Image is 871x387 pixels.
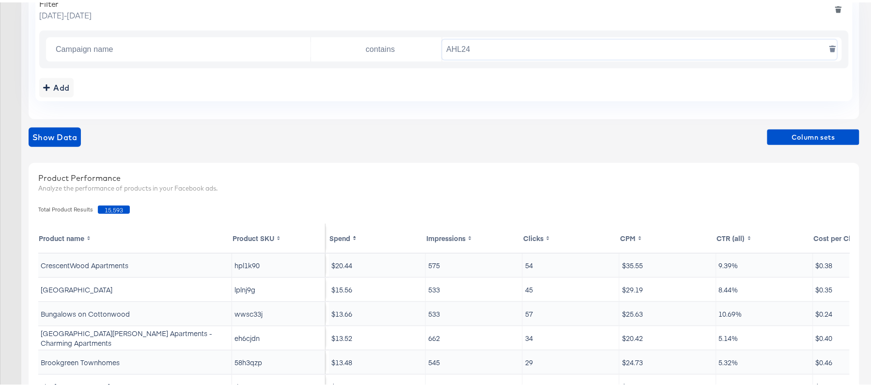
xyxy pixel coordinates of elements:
td: 5.14% [716,324,813,347]
td: 45 [523,275,620,299]
td: 533 [426,300,523,323]
td: 533 [426,275,523,299]
span: [DATE] - [DATE] [39,7,92,18]
th: Toggle SortBy [523,221,620,250]
td: 575 [426,251,523,274]
td: 10.69% [716,300,813,323]
button: Open [427,40,435,48]
td: [GEOGRAPHIC_DATA] [38,275,232,299]
div: Analyze the performance of products in your Facebook ads. [38,181,850,191]
td: [GEOGRAPHIC_DATA][PERSON_NAME] Apartments - Charming Apartments [38,324,232,347]
td: $15.56 [329,275,426,299]
th: Toggle SortBy [329,221,426,250]
td: 29 [523,348,620,371]
td: $35.55 [620,251,716,274]
td: $13.48 [329,348,426,371]
td: 662 [426,324,523,347]
td: 8.44% [716,275,813,299]
th: Toggle SortBy [426,221,523,250]
button: Open [296,40,303,48]
span: Column sets [771,129,855,141]
td: 54 [523,251,620,274]
td: wwsc33j [232,300,326,323]
th: Toggle SortBy [232,221,326,250]
span: Show Data [32,128,77,142]
td: $13.52 [329,324,426,347]
td: 5.32% [716,348,813,371]
div: Product Performance [38,170,850,181]
td: $20.42 [620,324,716,347]
td: hpl1k90 [232,251,326,274]
td: 9.39% [716,251,813,274]
td: $25.63 [620,300,716,323]
div: Add [43,79,70,92]
td: 545 [426,348,523,371]
td: CrescentWood Apartments [38,251,232,274]
td: 34 [523,324,620,347]
td: Brookgreen Townhomes [38,348,232,371]
button: deletesingle [823,38,843,56]
td: 57 [523,300,620,323]
th: Toggle SortBy [38,221,232,250]
button: showdata [29,125,81,145]
span: 15,593 [98,203,130,211]
td: Bungalows on Cottonwood [38,300,232,323]
button: Column sets [767,127,859,143]
td: $20.44 [329,251,426,274]
td: $29.19 [620,275,716,299]
td: lplnj9g [232,275,326,299]
td: $24.73 [620,348,716,371]
td: eh6cjdn [232,324,326,347]
th: Toggle SortBy [716,221,813,250]
th: Toggle SortBy [620,221,716,250]
td: 58h3qzp [232,348,326,371]
span: Total Product Results [38,203,98,211]
button: addbutton [39,76,74,95]
td: $13.66 [329,300,426,323]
